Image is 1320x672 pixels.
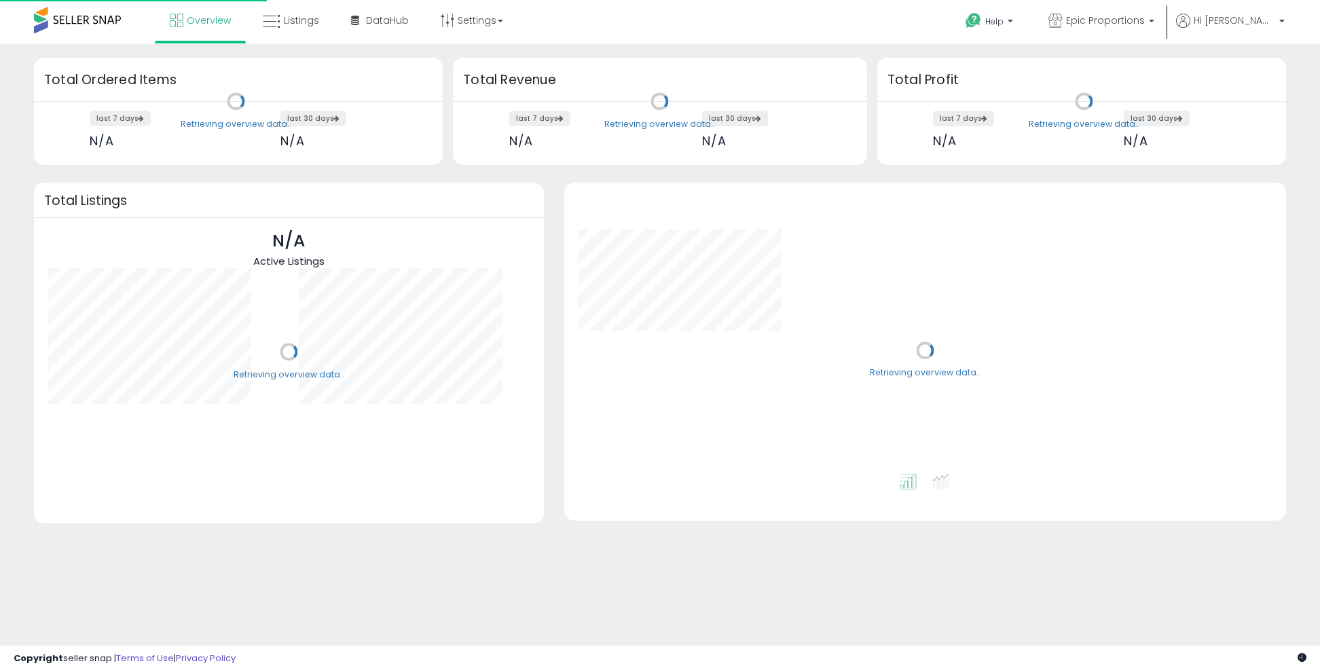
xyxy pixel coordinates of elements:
span: Hi [PERSON_NAME] [1194,14,1275,27]
div: Retrieving overview data.. [234,369,344,381]
div: Retrieving overview data.. [870,367,980,379]
div: Retrieving overview data.. [1029,118,1139,130]
a: Help [955,2,1027,44]
span: Listings [284,14,319,27]
div: Retrieving overview data.. [181,118,291,130]
a: Hi [PERSON_NAME] [1176,14,1285,44]
div: Retrieving overview data.. [604,118,715,130]
span: DataHub [366,14,409,27]
span: Overview [187,14,231,27]
span: Epic Proportions [1066,14,1145,27]
i: Get Help [965,12,982,29]
span: Help [985,16,1004,27]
